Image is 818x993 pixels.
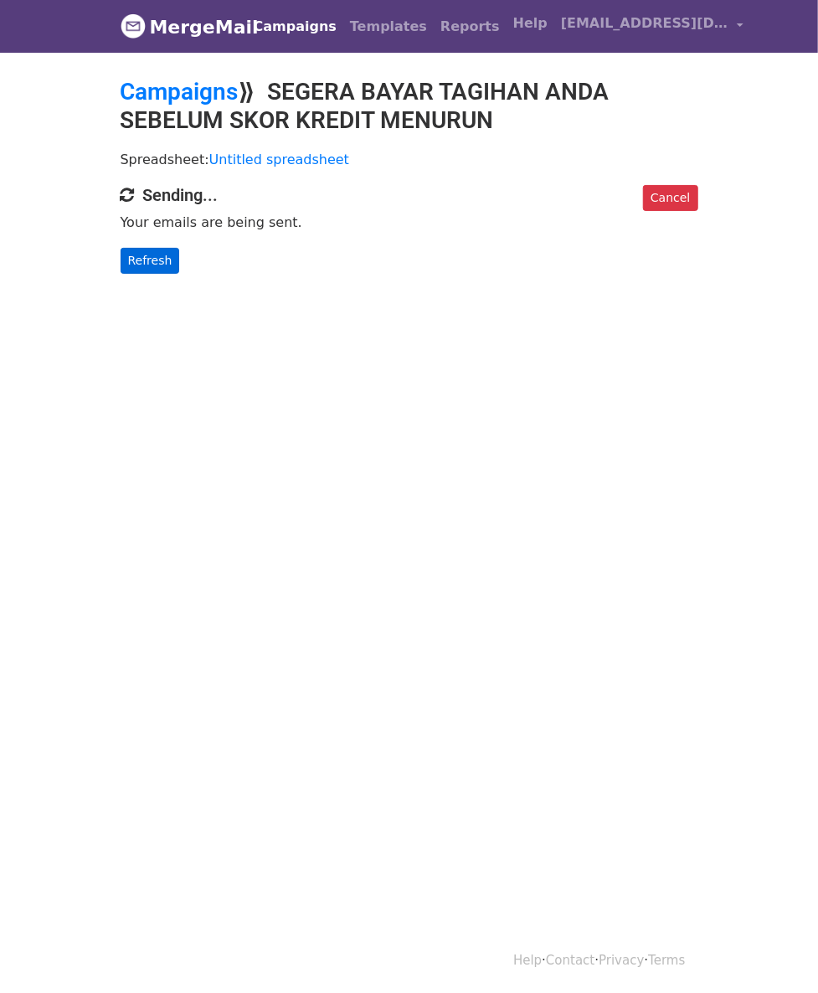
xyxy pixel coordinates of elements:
[121,248,180,274] a: Refresh
[121,78,698,134] h2: ⟫ SEGERA BAYAR TAGIHAN ANDA SEBELUM SKOR KREDIT MENURUN
[247,10,343,44] a: Campaigns
[561,13,728,33] span: [EMAIL_ADDRESS][DOMAIN_NAME]
[554,7,750,46] a: [EMAIL_ADDRESS][DOMAIN_NAME]
[507,7,554,40] a: Help
[209,152,349,167] a: Untitled spreadsheet
[643,185,697,211] a: Cancel
[513,953,542,968] a: Help
[121,185,698,205] h4: Sending...
[121,214,698,231] p: Your emails are being sent.
[121,13,146,39] img: MergeMail logo
[121,78,239,105] a: Campaigns
[434,10,507,44] a: Reports
[734,913,818,993] iframe: Chat Widget
[121,9,234,44] a: MergeMail
[648,953,685,968] a: Terms
[121,151,698,168] p: Spreadsheet:
[599,953,644,968] a: Privacy
[546,953,594,968] a: Contact
[343,10,434,44] a: Templates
